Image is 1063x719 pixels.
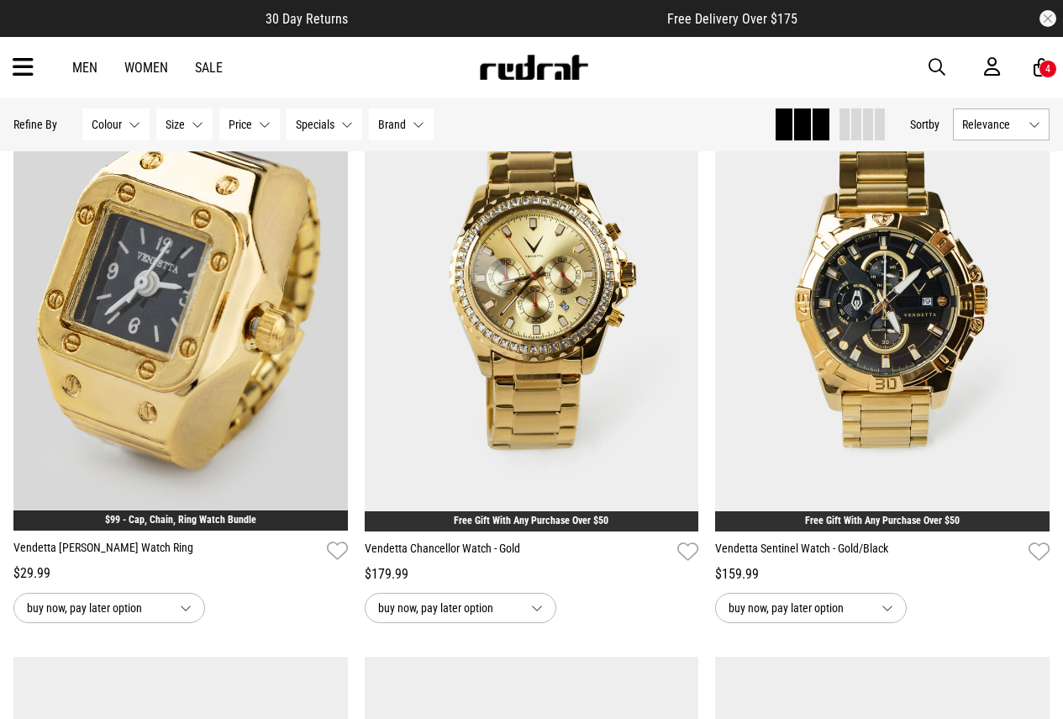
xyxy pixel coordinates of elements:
[382,10,634,27] iframe: Customer reviews powered by Trustpilot
[715,593,907,623] button: buy now, pay later option
[156,108,213,140] button: Size
[715,564,1050,584] div: $159.99
[13,7,64,57] button: Open LiveChat chat widget
[910,114,939,135] button: Sortby
[166,118,185,131] span: Size
[715,540,1022,564] a: Vendetta Sentinel Watch - Gold/Black
[929,118,939,131] span: by
[953,108,1050,140] button: Relevance
[13,593,205,623] button: buy now, pay later option
[219,108,280,140] button: Price
[365,540,671,564] a: Vendetta Chancellor Watch - Gold
[13,118,57,131] p: Refine By
[92,118,122,131] span: Colour
[729,598,868,618] span: buy now, pay later option
[72,60,97,76] a: Men
[296,118,334,131] span: Specials
[378,598,518,618] span: buy now, pay later option
[478,55,589,80] img: Redrat logo
[369,108,434,140] button: Brand
[13,62,348,531] img: Vendetta Luciano Watch Ring in Multi
[454,515,608,526] a: Free Gift With Any Purchase Over $50
[195,60,223,76] a: Sale
[1045,63,1050,75] div: 4
[13,539,320,563] a: Vendetta [PERSON_NAME] Watch Ring
[1034,59,1050,77] a: 4
[287,108,362,140] button: Specials
[266,11,348,27] span: 30 Day Returns
[962,118,1022,131] span: Relevance
[82,108,150,140] button: Colour
[27,598,166,618] span: buy now, pay later option
[124,60,168,76] a: Women
[365,593,556,623] button: buy now, pay later option
[805,515,960,526] a: Free Gift With Any Purchase Over $50
[715,62,1050,531] img: Vendetta Sentinel Watch - Gold/black in Multi
[105,514,256,526] a: $99 - Cap, Chain, Ring Watch Bundle
[13,563,348,584] div: $29.99
[365,62,699,531] img: Vendetta Chancellor Watch - Gold in Gold
[365,564,699,584] div: $179.99
[667,11,797,27] span: Free Delivery Over $175
[229,118,252,131] span: Price
[378,118,406,131] span: Brand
